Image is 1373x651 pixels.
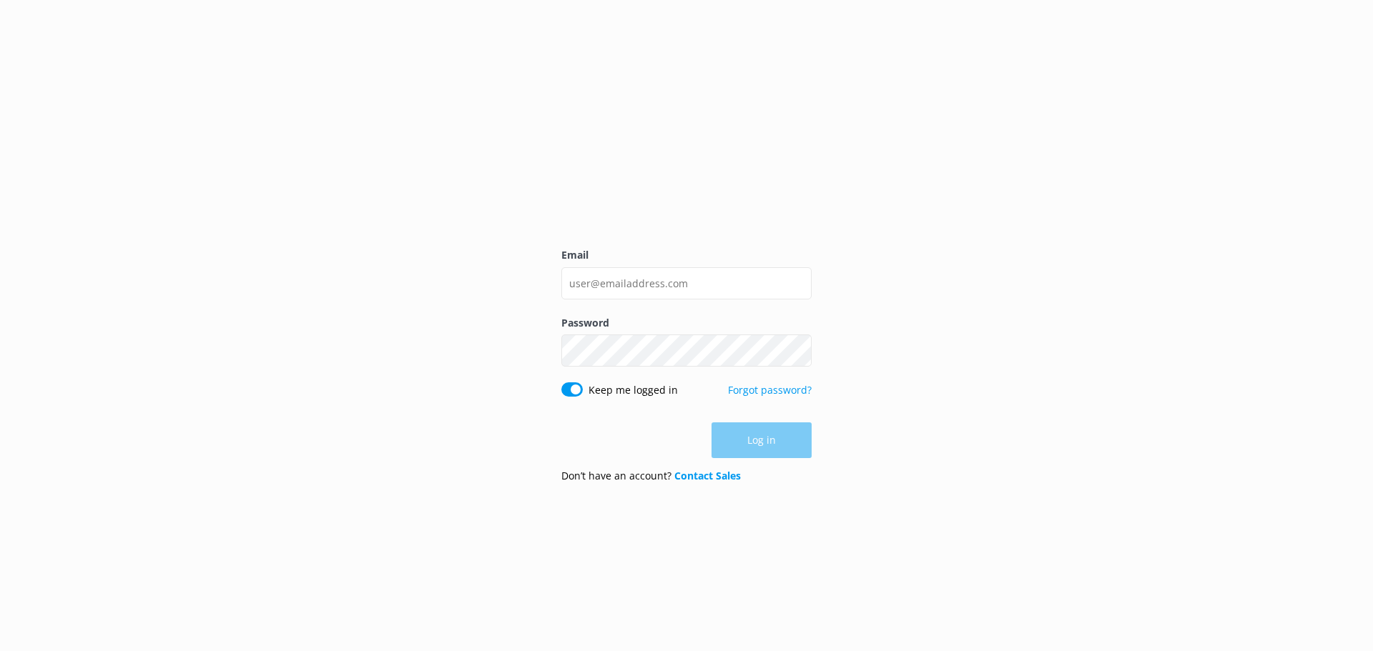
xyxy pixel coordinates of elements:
label: Email [561,247,812,263]
a: Contact Sales [674,469,741,482]
label: Keep me logged in [589,382,678,398]
label: Password [561,315,812,331]
p: Don’t have an account? [561,468,741,484]
button: Show password [783,337,812,365]
a: Forgot password? [728,383,812,397]
input: user@emailaddress.com [561,267,812,299]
